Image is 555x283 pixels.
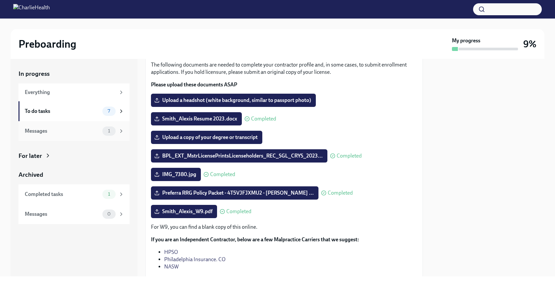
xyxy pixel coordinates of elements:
[18,101,129,121] a: To do tasks7
[210,172,235,177] span: Completed
[25,211,100,218] div: Messages
[164,249,178,255] a: HPSO
[151,61,417,76] p: The following documents are needed to complete your contractor profile and, in some cases, to sub...
[151,81,237,88] strong: Please upload these documents ASAP
[104,192,114,197] span: 1
[25,127,100,135] div: Messages
[156,134,258,141] span: Upload a copy of your degree or transcript
[156,116,237,122] span: Smith_Alexis Resume 2023.docx
[25,191,100,198] div: Completed tasks
[25,108,100,115] div: To do tasks
[156,190,314,196] span: Preferra RRG Policy Packet - 4T5VJFJXMU2 - [PERSON_NAME] ...
[18,121,129,141] a: Messages1
[151,149,327,163] label: BPL_EXT_MstrLicensePrintsLicenseholders_REC_SGL_CRYS_2023...
[151,236,359,243] strong: If you are an Independent Contractor, below are a few Malpractice Carriers that we suggest:
[226,209,251,214] span: Completed
[18,37,76,51] h2: Preboarding
[151,131,262,144] label: Upload a copy of your degree or transcript
[251,116,276,121] span: Completed
[156,208,212,215] span: Smith_Alexis_W9.pdf
[18,152,42,160] div: For later
[104,128,114,133] span: 1
[18,204,129,224] a: Messages0
[151,168,201,181] label: IMG_7380.jpg
[523,38,536,50] h3: 9%
[156,97,311,104] span: Upload a headshot (white background, similar to passport photo)
[25,89,116,96] div: Everything
[103,212,115,216] span: 0
[18,70,129,78] a: In progress
[18,170,129,179] a: Archived
[156,171,196,178] span: IMG_7380.jpg
[18,152,129,160] a: For later
[328,190,353,196] span: Completed
[151,205,217,218] label: Smith_Alexis_W9.pdf
[151,112,242,125] label: Smith_Alexis Resume 2023.docx
[151,223,417,231] p: For W9, you can find a blank copy of this online.
[153,276,291,282] strong: Please ensure your policy has limits of $1 million to $3 million
[337,153,362,159] span: Completed
[452,37,480,44] strong: My progress
[151,186,318,200] label: Preferra RRG Policy Packet - 4T5VJFJXMU2 - [PERSON_NAME] ...
[164,256,226,262] a: Philadelphia Insurance. CO
[13,4,50,15] img: CharlieHealth
[104,109,114,114] span: 7
[164,263,179,270] a: NASW
[151,94,316,107] label: Upload a headshot (white background, similar to passport photo)
[18,184,129,204] a: Completed tasks1
[156,153,323,159] span: BPL_EXT_MstrLicensePrintsLicenseholders_REC_SGL_CRYS_2023...
[18,83,129,101] a: Everything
